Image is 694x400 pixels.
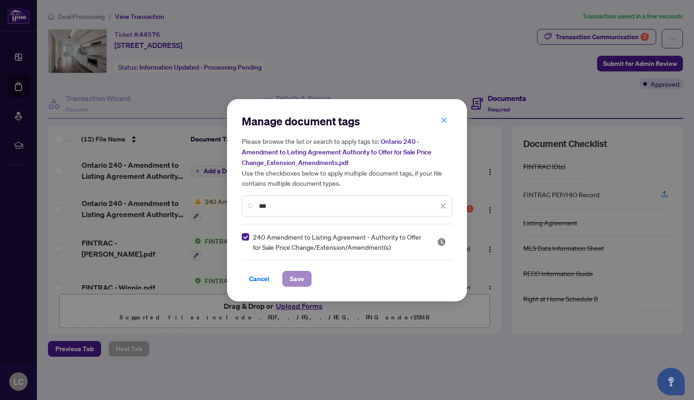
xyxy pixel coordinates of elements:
[242,136,452,188] h5: Please browse the list or search to apply tags to: Use the checkboxes below to apply multiple doc...
[440,203,446,209] span: close
[282,271,311,287] button: Save
[290,271,304,286] span: Save
[657,368,685,395] button: Open asap
[242,271,277,287] button: Cancel
[249,271,269,286] span: Cancel
[242,114,452,129] h2: Manage document tags
[441,117,447,124] span: close
[437,237,446,247] span: Pending Review
[253,232,426,252] span: 240 Amendment to Listing Agreement - Authority to Offer for Sale Price Change/Extension/Amendment(s)
[242,137,431,167] span: Ontario 240 - Amendment to Listing Agreement Authority to Offer for Sale Price Change_Extension_A...
[437,237,446,247] img: status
